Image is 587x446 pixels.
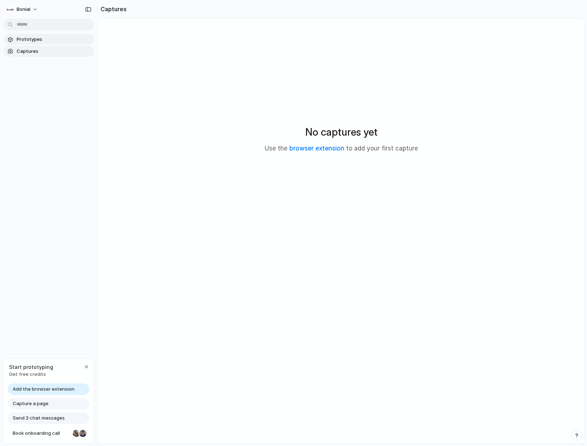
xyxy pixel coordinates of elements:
[13,400,48,407] span: Capture a page
[4,4,42,15] button: Bonial
[13,415,65,422] span: Send 3 chat messages
[265,144,418,153] p: Use the to add your first capture
[9,363,53,371] span: Start prototyping
[4,46,94,57] a: Captures
[78,429,87,438] div: Christian Iacullo
[289,145,344,152] a: browser extension
[305,124,378,140] h2: No captures yet
[17,48,91,55] span: Captures
[13,386,75,393] span: Add the browser extension
[13,430,70,437] span: Book onboarding call
[4,34,94,45] a: Prototypes
[8,383,89,395] a: Add the browser extension
[8,428,89,439] a: Book onboarding call
[17,6,30,13] span: Bonial
[72,429,81,438] div: Nicole Kubica
[17,36,91,43] span: Prototypes
[9,371,53,378] span: Get free credits
[98,5,127,13] h2: Captures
